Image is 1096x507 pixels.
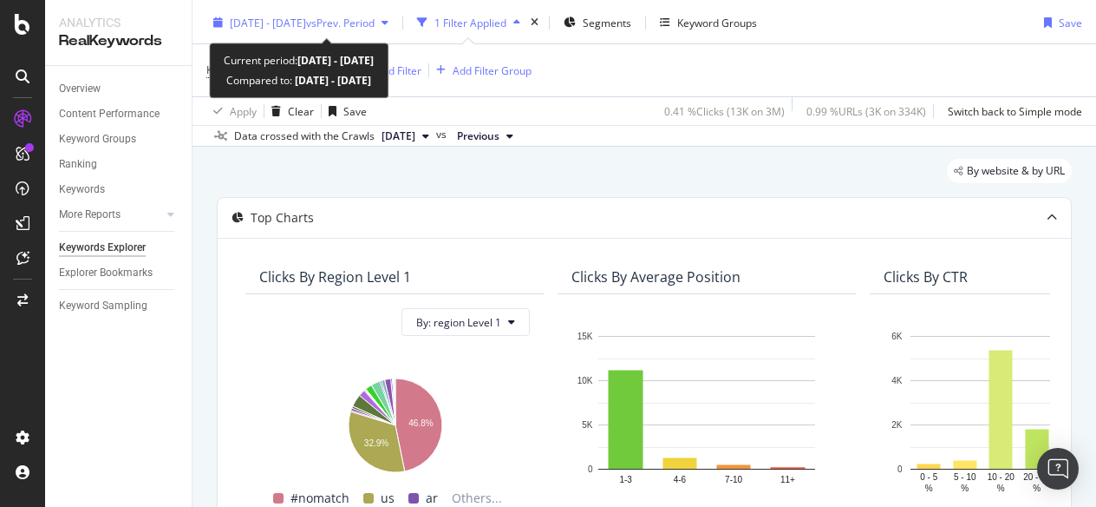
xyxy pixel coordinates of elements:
[59,297,179,315] a: Keyword Sampling
[230,104,257,119] div: Apply
[571,268,740,286] div: Clicks By Average Position
[457,128,499,144] span: Previous
[59,130,136,148] div: Keyword Groups
[59,130,179,148] a: Keyword Groups
[322,97,367,125] button: Save
[806,104,926,119] div: 0.99 % URLs ( 3K on 334K )
[59,297,147,315] div: Keyword Sampling
[206,97,257,125] button: Apply
[59,264,153,282] div: Explorer Bookmarks
[59,239,146,257] div: Keywords Explorer
[954,472,976,482] text: 5 - 10
[920,472,937,482] text: 0 - 5
[375,63,421,78] div: Add Filter
[364,438,388,448] text: 32.9%
[571,327,842,495] svg: A chart.
[59,181,179,199] a: Keywords
[343,104,367,119] div: Save
[59,155,179,174] a: Ranking
[961,484,969,493] text: %
[450,126,520,147] button: Previous
[234,128,375,144] div: Data crossed with the Crawls
[59,105,160,123] div: Content Performance
[582,420,593,430] text: 5K
[288,104,314,119] div: Clear
[59,239,179,257] a: Keywords Explorer
[947,159,1072,183] div: legacy label
[224,50,374,70] div: Current period:
[891,420,903,430] text: 2K
[1037,9,1082,36] button: Save
[557,9,638,36] button: Segments
[434,16,506,30] div: 1 Filter Applied
[401,308,530,336] button: By: region Level 1
[653,9,764,36] button: Keyword Groups
[577,376,593,385] text: 10K
[226,70,371,90] div: Compared to:
[527,14,542,31] div: times
[59,155,97,174] div: Ranking
[453,63,532,78] div: Add Filter Group
[1033,484,1041,493] text: %
[429,60,532,81] button: Add Filter Group
[259,268,411,286] div: Clicks By region Level 1
[59,105,179,123] a: Content Performance
[206,9,395,36] button: [DATE] - [DATE]vsPrev. Period
[588,464,593,474] text: 0
[375,126,436,147] button: [DATE]
[577,332,593,341] text: 15K
[59,14,178,31] div: Analytics
[416,315,501,330] span: By: region Level 1
[925,484,933,493] text: %
[891,332,903,341] text: 6K
[436,127,450,142] span: vs
[59,206,121,224] div: More Reports
[306,16,375,30] span: vs Prev. Period
[1023,472,1051,482] text: 20 - 40
[941,97,1082,125] button: Switch back to Simple mode
[59,206,162,224] a: More Reports
[59,264,179,282] a: Explorer Bookmarks
[619,475,632,484] text: 1-3
[674,475,687,484] text: 4-6
[725,475,742,484] text: 7-10
[948,104,1082,119] div: Switch back to Simple mode
[259,369,530,474] svg: A chart.
[891,376,903,385] text: 4K
[59,31,178,51] div: RealKeywords
[410,9,527,36] button: 1 Filter Applied
[988,472,1015,482] text: 10 - 20
[59,181,105,199] div: Keywords
[59,80,179,98] a: Overview
[897,464,903,474] text: 0
[59,80,101,98] div: Overview
[292,73,371,88] b: [DATE] - [DATE]
[1037,448,1079,490] div: Open Intercom Messenger
[264,97,314,125] button: Clear
[251,209,314,227] div: Top Charts
[967,166,1065,176] span: By website & by URL
[382,128,415,144] span: 2025 May. 13th
[1059,16,1082,30] div: Save
[677,16,757,30] div: Keyword Groups
[230,16,306,30] span: [DATE] - [DATE]
[780,475,795,484] text: 11+
[206,63,248,77] span: Keyword
[408,418,433,428] text: 46.8%
[297,53,374,68] b: [DATE] - [DATE]
[997,484,1005,493] text: %
[664,104,785,119] div: 0.41 % Clicks ( 13K on 3M )
[884,268,968,286] div: Clicks By CTR
[583,16,631,30] span: Segments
